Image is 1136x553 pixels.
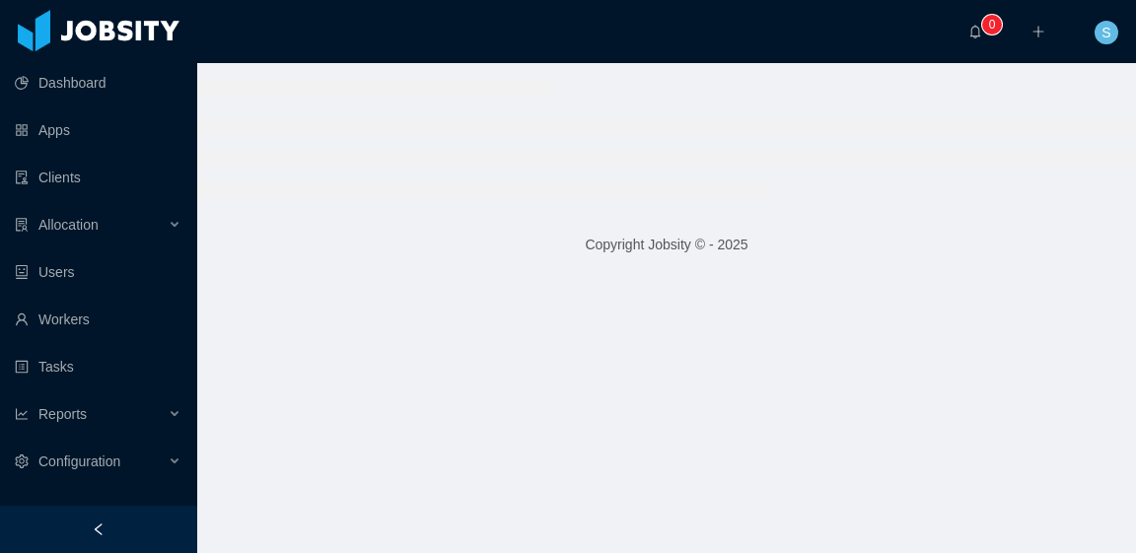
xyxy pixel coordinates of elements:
i: icon: line-chart [15,407,29,421]
i: icon: bell [968,25,982,38]
footer: Copyright Jobsity © - 2025 [197,211,1136,279]
i: icon: solution [15,218,29,232]
span: Reports [38,406,87,422]
a: icon: auditClients [15,158,181,197]
i: icon: plus [1031,25,1045,38]
sup: 0 [982,15,1002,35]
a: icon: appstoreApps [15,110,181,150]
span: S [1101,21,1110,44]
a: icon: pie-chartDashboard [15,63,181,103]
a: icon: userWorkers [15,300,181,339]
a: icon: profileTasks [15,347,181,386]
a: icon: robotUsers [15,252,181,292]
span: Configuration [38,453,120,469]
i: icon: setting [15,454,29,468]
span: Allocation [38,217,99,233]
